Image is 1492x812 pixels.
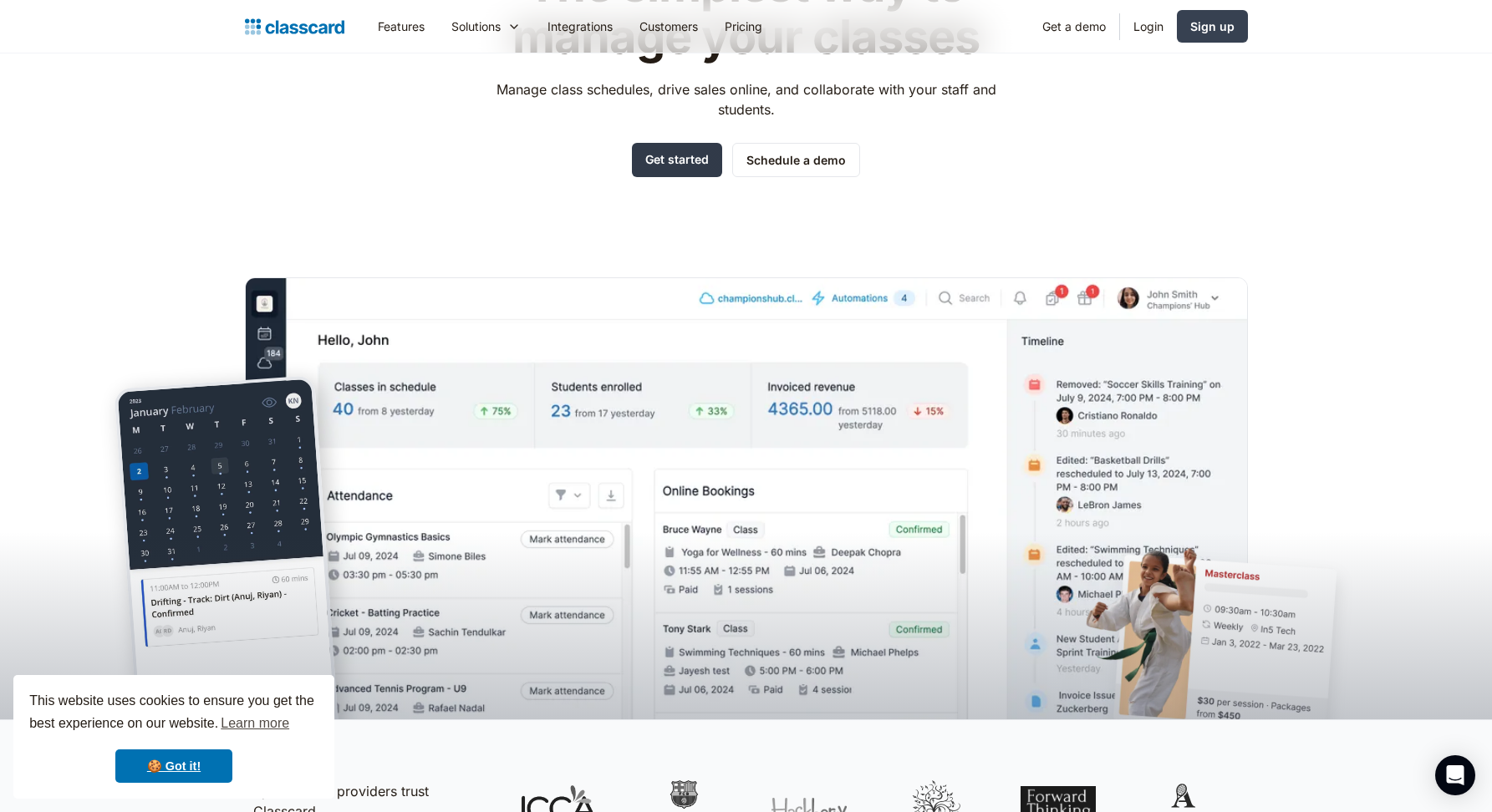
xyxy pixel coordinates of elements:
[626,8,711,45] a: Customers
[29,691,318,736] span: This website uses cookies to ensure you get the best experience on our website.
[1177,10,1248,43] a: Sign up
[13,675,334,799] div: cookieconsent
[632,143,722,177] a: Get started
[364,8,438,45] a: Features
[481,79,1011,119] p: Manage class schedules, drive sales online, and collaborate with your staff and students.
[1029,8,1119,45] a: Get a demo
[1120,8,1177,45] a: Login
[438,8,534,45] div: Solutions
[1435,755,1475,795] div: Open Intercom Messenger
[115,749,232,783] a: dismiss cookie message
[253,783,301,799] strong: 3,250+
[711,8,776,45] a: Pricing
[218,711,292,736] a: learn more about cookies
[451,18,501,35] div: Solutions
[1190,18,1235,35] div: Sign up
[245,15,344,38] a: Logo
[732,143,860,177] a: Schedule a demo
[534,8,626,45] a: Integrations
